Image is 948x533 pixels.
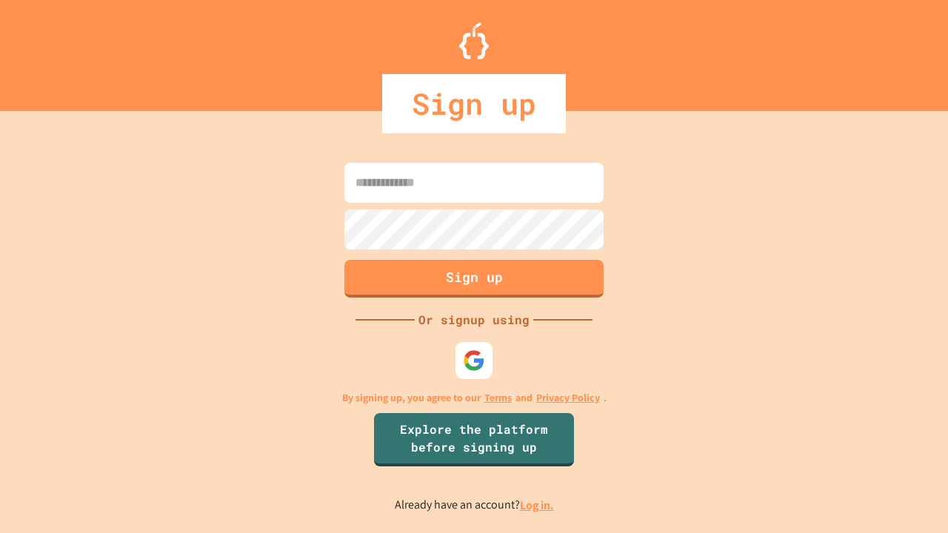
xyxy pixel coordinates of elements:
[382,74,566,133] div: Sign up
[344,260,604,298] button: Sign up
[415,311,533,329] div: Or signup using
[886,474,933,518] iframe: chat widget
[825,409,933,472] iframe: chat widget
[484,390,512,406] a: Terms
[459,22,489,59] img: Logo.svg
[536,390,600,406] a: Privacy Policy
[463,349,485,372] img: google-icon.svg
[342,390,607,406] p: By signing up, you agree to our and .
[395,496,554,514] p: Already have an account?
[374,413,574,466] a: Explore the platform before signing up
[520,497,554,513] a: Log in.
